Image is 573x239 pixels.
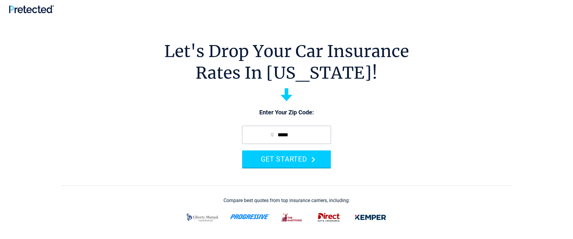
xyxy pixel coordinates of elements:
[164,41,409,84] h1: Let's Drop Your Car Insurance Rates In [US_STATE]!
[230,214,270,219] img: progressive
[351,210,390,225] img: kemper
[183,210,223,225] img: liberty
[242,150,331,168] button: GET STARTED
[242,126,331,144] input: zip code
[9,5,54,13] img: Pretected Logo
[277,210,307,225] img: thehartford
[223,198,350,203] div: Compare best quotes from top insurance carriers, including:
[236,108,337,117] p: Enter Your Zip Code:
[314,210,343,225] img: direct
